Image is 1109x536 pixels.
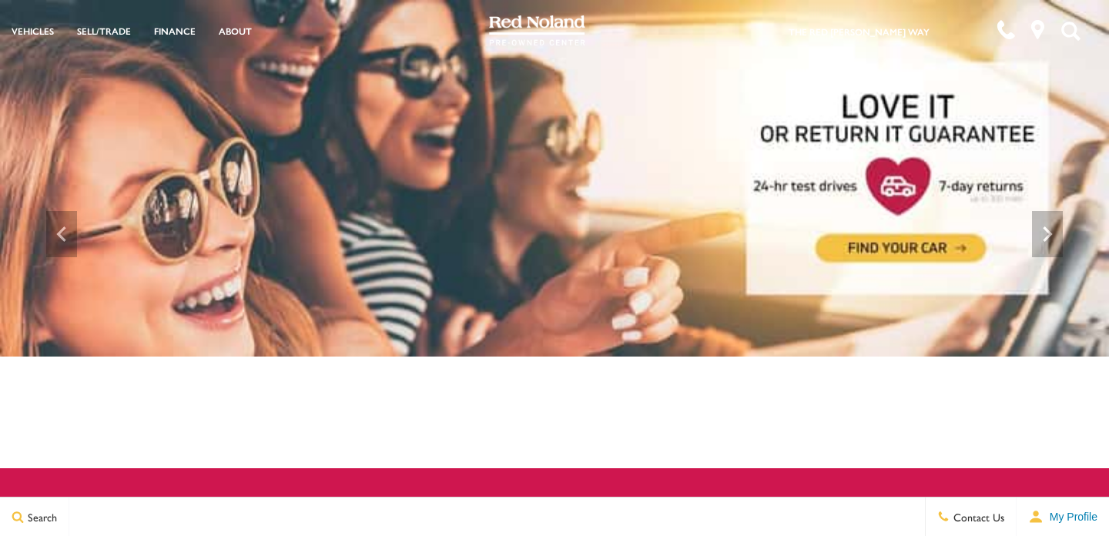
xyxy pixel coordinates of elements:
[24,509,57,524] span: Search
[789,25,930,39] a: The Red [PERSON_NAME] Way
[189,493,535,527] h2: Find your vehicle
[1055,1,1086,61] button: Open the search field
[1017,497,1109,536] button: user-profile-menu
[489,15,586,46] img: Red Noland Pre-Owned
[489,21,586,36] a: Red Noland Pre-Owned
[950,509,1004,524] span: Contact Us
[1044,511,1097,523] span: My Profile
